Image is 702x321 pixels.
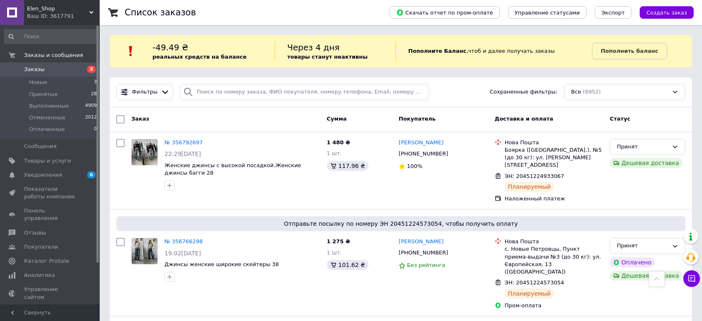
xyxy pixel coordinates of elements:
span: 1 шт. [327,150,342,156]
span: 22:29[DATE] [164,151,201,157]
span: Управление статусами [515,10,580,16]
span: Скачать отчет по пром-оплате [396,9,493,16]
b: Пополните Баланс [408,48,466,54]
span: Экспорт [601,10,625,16]
button: Скачать отчет по пром-оплате [390,6,500,19]
span: 6 [87,171,96,178]
div: с. Новые Петровцы, Пункт приема-выдачи №3 (до 30 кг): ул. Європейская, 13 ([GEOGRAPHIC_DATA]) [505,245,603,276]
div: Пром-оплата [505,302,603,309]
a: Джинсы женские широкие скейтеры 38 [164,261,279,267]
b: реальных средств на балансе [152,54,247,60]
a: [PERSON_NAME] [399,238,444,246]
span: Сообщения [24,143,56,150]
div: [PHONE_NUMBER] [397,148,450,159]
span: Статус [610,116,631,122]
span: ЭН: 20451224573054 [505,279,564,286]
span: Фильтры [132,88,158,96]
b: товары станут неактивны [287,54,368,60]
span: Заказы [24,66,44,73]
span: 100% [407,163,422,169]
span: 2012 [85,114,97,121]
span: Заказы и сообщения [24,52,83,59]
span: 3 [94,79,97,86]
span: Новые [29,79,47,86]
span: Выполненные [29,102,69,110]
span: 4909 [85,102,97,110]
span: Принятые [29,91,58,98]
span: 19:02[DATE] [164,250,201,257]
span: Аналитика [24,272,55,279]
span: Без рейтинга [407,262,445,268]
span: 3 [87,66,96,73]
div: Принят [617,143,668,151]
div: Дешевая доставка [610,271,682,281]
div: 101.62 ₴ [327,260,368,270]
span: (6952) [583,89,601,95]
span: Сумма [327,116,347,122]
span: ЭН: 20451224933067 [505,173,564,179]
div: Ваш ID: 3617791 [27,12,100,20]
h1: Список заказов [125,7,196,17]
div: Принят [617,242,668,250]
a: № 356792697 [164,139,203,146]
span: Панель управления [24,207,77,222]
a: [PERSON_NAME] [399,139,444,147]
a: Фото товару [131,238,158,264]
div: [PHONE_NUMBER] [397,247,450,258]
span: 1 275 ₴ [327,238,350,244]
button: Экспорт [595,6,631,19]
span: Каталог ProSale [24,257,69,265]
input: Поиск [4,29,98,44]
button: Управление статусами [508,6,587,19]
span: 1 480 ₴ [327,139,350,146]
span: Покупатель [399,116,436,122]
span: 1 шт. [327,249,342,256]
a: Создать заказ [631,9,694,15]
a: № 356766298 [164,238,203,244]
button: Чат с покупателем [683,270,700,287]
div: Оплачено [610,257,655,267]
img: Фото товару [132,139,157,165]
span: Elen_Shop [27,5,89,12]
div: Нова Пошта [505,139,603,146]
button: Создать заказ [640,6,694,19]
div: Нова Пошта [505,238,603,245]
input: Поиск по номеру заказа, ФИО покупателя, номеру телефона, Email, номеру накладной [180,84,429,100]
span: Сохраненные фильтры: [490,88,557,96]
span: 0 [94,126,97,133]
span: 28 [91,91,97,98]
span: Товары и услуги [24,157,71,165]
div: , чтоб и далее получать заказы [395,42,592,61]
span: Создать заказ [646,10,687,16]
a: Пополнить баланс [592,43,667,59]
span: -49.49 ₴ [152,42,188,52]
span: Покупатели [24,243,58,251]
span: Уведомления [24,171,62,179]
span: Доставка и оплата [495,116,553,122]
a: Фото товару [131,139,158,165]
span: Оплаченные [29,126,65,133]
div: Дешевая доставка [610,158,682,168]
img: Фото товару [132,238,157,264]
span: Отзывы [24,229,46,237]
b: Пополнить баланс [601,48,658,54]
span: Отмененные [29,114,65,121]
span: Управление сайтом [24,286,77,301]
img: :exclamation: [125,45,137,57]
div: Наложенный платеж [505,195,603,202]
span: Отправьте посылку по номеру ЭН 20451224573054, чтобы получить оплату [120,220,682,228]
span: Заказ [131,116,149,122]
a: Женские джинсы с высокой посадкой.Женские джинсы багги 28 [164,162,301,176]
div: Боярка ([GEOGRAPHIC_DATA].), №5 (до 30 кг): ул. [PERSON_NAME][STREET_ADDRESS] [505,146,603,169]
span: Показатели работы компании [24,185,77,200]
span: Через 4 дня [287,42,340,52]
span: Все [571,88,581,96]
div: Планируемый [505,182,554,192]
div: Планируемый [505,289,554,299]
div: 117.96 ₴ [327,161,368,171]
